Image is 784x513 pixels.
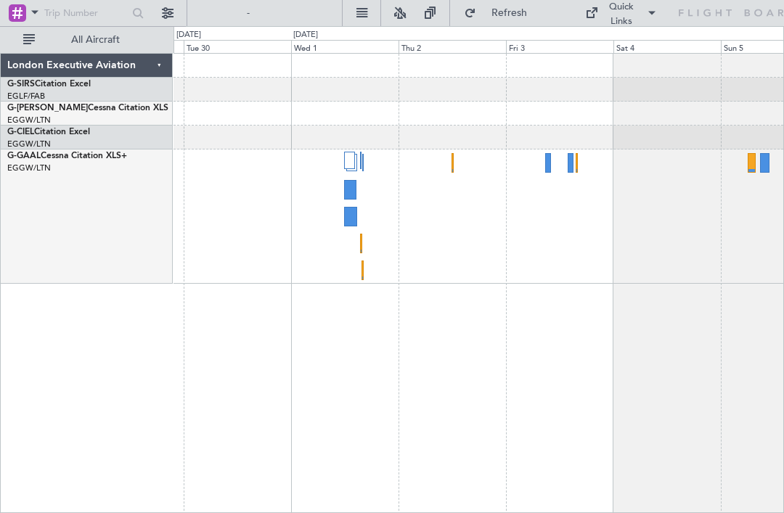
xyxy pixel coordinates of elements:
a: G-SIRSCitation Excel [7,80,91,89]
a: EGLF/FAB [7,91,45,102]
button: Quick Links [578,1,665,25]
a: G-CIELCitation Excel [7,128,90,136]
div: [DATE] [176,29,201,41]
button: All Aircraft [16,28,158,52]
div: [DATE] [293,29,318,41]
input: Trip Number [44,2,128,24]
span: G-[PERSON_NAME] [7,104,88,112]
span: G-CIEL [7,128,34,136]
div: Fri 3 [506,40,613,53]
div: Thu 2 [399,40,506,53]
div: Sat 4 [613,40,721,53]
span: G-GAAL [7,152,41,160]
div: Tue 30 [184,40,291,53]
a: EGGW/LTN [7,163,51,173]
a: G-[PERSON_NAME]Cessna Citation XLS [7,104,168,112]
button: Refresh [457,1,544,25]
a: EGGW/LTN [7,139,51,149]
span: Refresh [479,8,540,18]
div: Wed 1 [291,40,399,53]
a: G-GAALCessna Citation XLS+ [7,152,127,160]
span: All Aircraft [38,35,153,45]
span: G-SIRS [7,80,35,89]
a: EGGW/LTN [7,115,51,126]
